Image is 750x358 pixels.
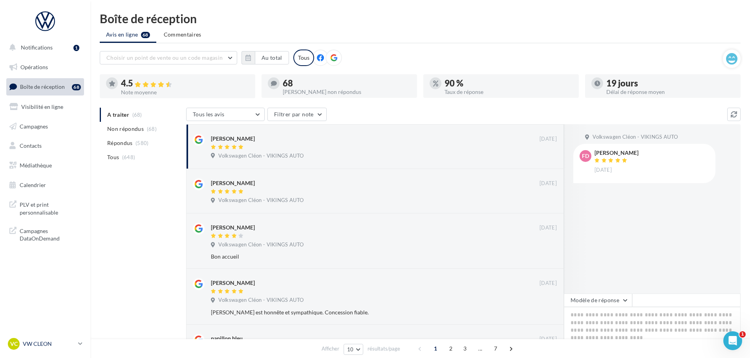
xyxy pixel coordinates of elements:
button: Au total [255,51,289,64]
button: Au total [241,51,289,64]
a: Contacts [5,138,86,154]
span: 3 [459,342,471,355]
span: Tous [107,153,119,161]
span: Volkswagen Cléon - VIKINGS AUTO [593,134,678,141]
button: Choisir un point de vente ou un code magasin [100,51,237,64]
div: [PERSON_NAME] est honnête et sympathique. Concession fiable. [211,308,506,316]
span: 2 [445,342,457,355]
span: VC [10,340,18,348]
span: Volkswagen Cléon - VIKINGS AUTO [218,297,304,304]
span: [DATE] [540,224,557,231]
span: Notifications [21,44,53,51]
a: Boîte de réception68 [5,78,86,95]
span: Calendrier [20,182,46,188]
span: PLV et print personnalisable [20,199,81,216]
div: [PERSON_NAME] non répondus [283,89,411,95]
span: (648) [122,154,135,160]
span: Commentaires [164,31,201,39]
a: VC VW CLEON [6,336,84,351]
a: PLV et print personnalisable [5,196,86,219]
span: Médiathèque [20,162,52,169]
div: Note moyenne [121,90,249,95]
div: 68 [283,79,411,88]
a: Visibilité en ligne [5,99,86,115]
div: Tous [293,50,314,66]
div: 19 jours [606,79,734,88]
span: Volkswagen Cléon - VIKINGS AUTO [218,241,304,248]
a: Calendrier [5,177,86,193]
button: Notifications 1 [5,39,82,56]
span: Campagnes [20,123,48,129]
span: Tous les avis [193,111,225,117]
div: papillon bleu [211,334,243,342]
div: 68 [72,84,81,90]
button: Filtrer par note [267,108,327,121]
span: [DATE] [595,167,612,174]
div: [PERSON_NAME] [211,224,255,231]
div: [PERSON_NAME] [595,150,638,156]
a: Médiathèque [5,157,86,174]
a: Campagnes DataOnDemand [5,222,86,246]
div: [PERSON_NAME] [211,135,255,143]
span: 1 [429,342,442,355]
div: 1 [73,45,79,51]
p: VW CLEON [23,340,75,348]
div: [PERSON_NAME] [211,279,255,287]
div: Taux de réponse [445,89,573,95]
span: ... [474,342,487,355]
span: Opérations [20,64,48,70]
span: Non répondus [107,125,144,133]
span: [DATE] [540,180,557,187]
button: Modèle de réponse [564,294,632,307]
div: Boîte de réception [100,13,741,24]
span: Campagnes DataOnDemand [20,226,81,242]
span: Répondus [107,139,133,147]
span: résultats/page [368,345,400,352]
span: Visibilité en ligne [21,103,63,110]
div: Délai de réponse moyen [606,89,734,95]
div: 4.5 [121,79,249,88]
span: 10 [347,346,354,352]
button: 10 [344,344,364,355]
span: (580) [135,140,149,146]
span: [DATE] [540,336,557,343]
iframe: Intercom live chat [723,331,742,350]
span: Boîte de réception [20,83,65,90]
a: Campagnes [5,118,86,135]
span: (68) [147,126,157,132]
span: 7 [489,342,502,355]
span: Choisir un point de vente ou un code magasin [106,54,223,61]
span: Contacts [20,142,42,149]
a: Opérations [5,59,86,75]
div: Bon accueil [211,253,506,261]
span: [DATE] [540,280,557,287]
span: Volkswagen Cléon - VIKINGS AUTO [218,197,304,204]
div: 90 % [445,79,573,88]
span: [DATE] [540,136,557,143]
button: Tous les avis [186,108,265,121]
span: Afficher [322,345,339,352]
div: [PERSON_NAME] [211,179,255,187]
span: Fd [582,152,589,160]
span: Volkswagen Cléon - VIKINGS AUTO [218,152,304,160]
span: 1 [739,331,746,338]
